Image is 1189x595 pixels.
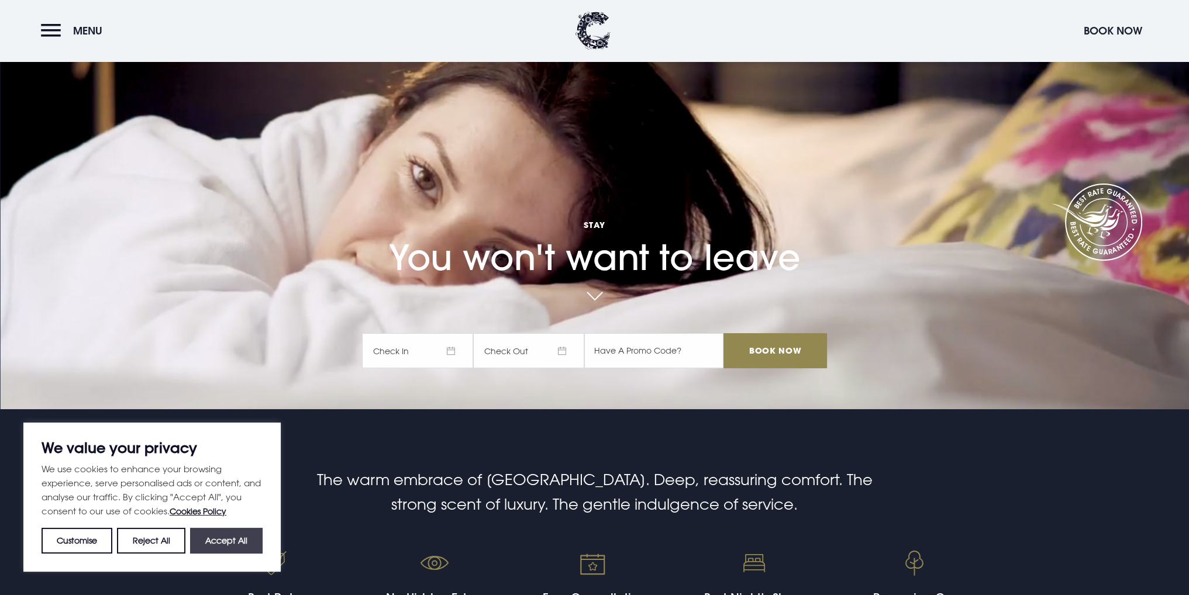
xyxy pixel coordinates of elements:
[1078,18,1148,43] button: Book Now
[317,471,873,513] span: The warm embrace of [GEOGRAPHIC_DATA]. Deep, reassuring comfort. The strong scent of luxury. The ...
[42,462,263,518] p: We use cookies to enhance your browsing experience, serve personalised ads or content, and analys...
[73,24,102,37] span: Menu
[362,219,826,230] span: Stay
[575,12,611,50] img: Clandeboye Lodge
[574,543,615,584] img: Tailored bespoke events venue
[362,182,826,278] h1: You won't want to leave
[41,18,108,43] button: Menu
[362,333,473,368] span: Check In
[584,333,723,368] input: Have A Promo Code?
[42,441,263,455] p: We value your privacy
[473,333,584,368] span: Check Out
[723,333,826,368] input: Book Now
[117,528,185,554] button: Reject All
[734,543,775,584] img: Orthopaedic mattresses sleep
[23,423,281,572] div: We value your privacy
[42,528,112,554] button: Customise
[414,543,455,584] img: No hidden fees
[894,543,935,584] img: Event venue Bangor, Northern Ireland
[190,528,263,554] button: Accept All
[170,506,226,516] a: Cookies Policy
